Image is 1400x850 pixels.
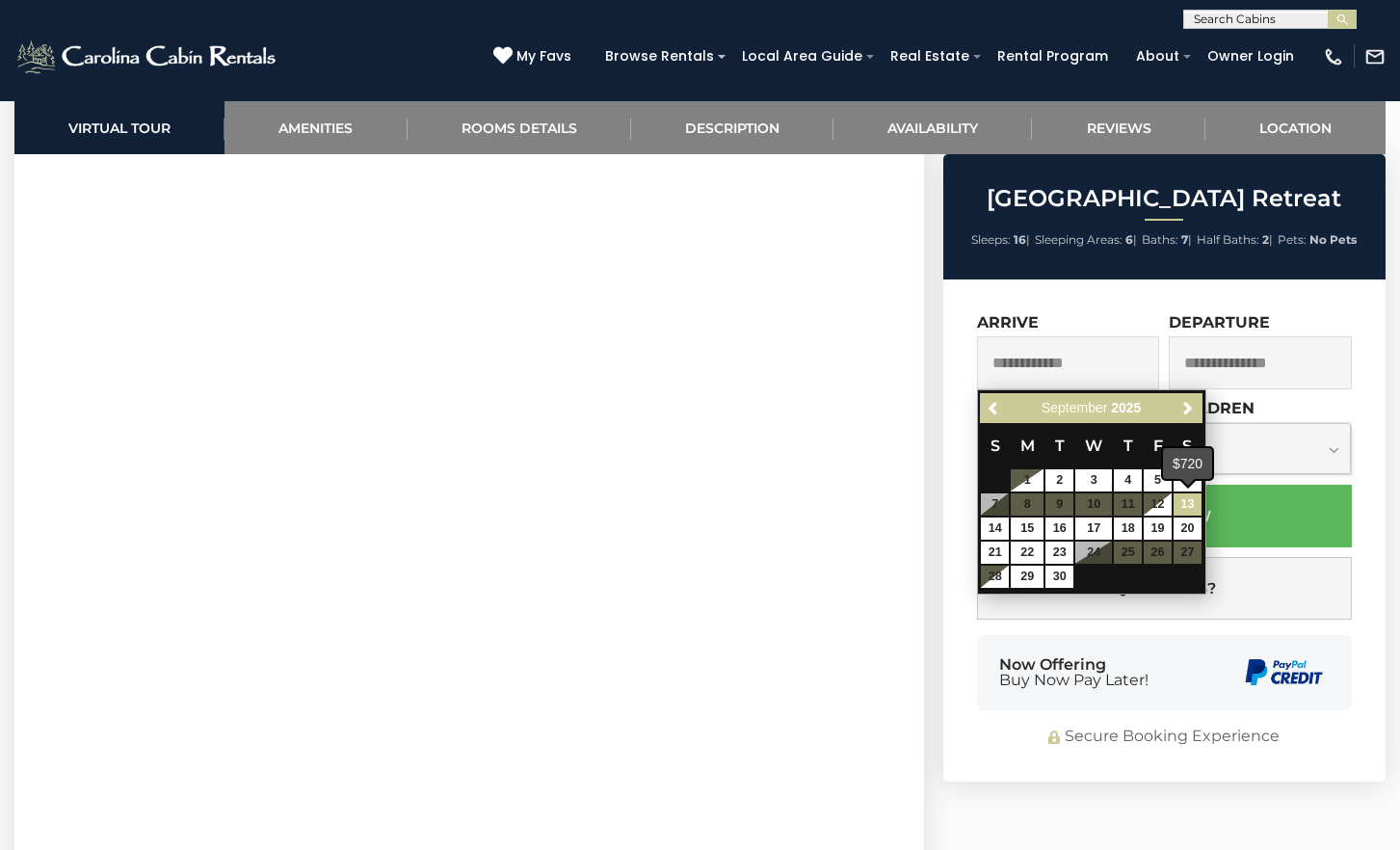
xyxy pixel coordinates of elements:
img: phone-regular-white.png [1323,46,1344,67]
div: $720 [1163,448,1212,479]
a: 23 [1045,542,1073,564]
strong: 16 [1014,232,1026,247]
li: | [1035,227,1137,252]
a: 2 [1045,469,1073,491]
a: 18 [1114,518,1142,540]
a: Reviews [1032,101,1204,154]
strong: 6 [1125,232,1133,247]
a: 20 [1174,518,1202,540]
a: 4 [1114,469,1142,491]
span: Half Baths: [1197,232,1259,247]
span: Monday [1020,437,1035,455]
label: Arrive [977,313,1039,332]
a: 14 [981,518,1009,540]
span: Pets: [1278,232,1307,247]
h2: [GEOGRAPHIC_DATA] Retreat [948,186,1381,211]
img: mail-regular-white.png [1364,46,1386,67]
a: 30 [1045,566,1073,588]
strong: 7 [1181,232,1188,247]
a: Owner Login [1198,41,1304,71]
span: Tuesday [1055,437,1065,455]
a: 29 [1011,566,1043,588]
li: | [1142,227,1192,252]
a: Availability [833,101,1032,154]
span: Next [1180,401,1196,416]
span: Wednesday [1085,437,1102,455]
a: 19 [1144,518,1172,540]
strong: 2 [1262,232,1269,247]
div: Now Offering [999,657,1149,688]
a: 22 [1011,542,1043,564]
a: Real Estate [881,41,979,71]
a: 21 [981,542,1009,564]
span: 2025 [1111,400,1141,415]
strong: No Pets [1309,232,1357,247]
a: Description [631,101,833,154]
span: September [1042,400,1107,415]
span: Sunday [991,437,1000,455]
a: About [1126,41,1189,71]
img: White-1-2.png [14,38,281,76]
span: Sleeps: [971,232,1011,247]
li: | [1197,227,1273,252]
li: | [971,227,1030,252]
a: Local Area Guide [732,41,872,71]
a: 16 [1045,518,1073,540]
a: Browse Rentals [595,41,724,71]
a: 5 [1144,469,1172,491]
a: Location [1205,101,1386,154]
div: Secure Booking Experience [977,726,1352,748]
a: 12 [1144,493,1172,516]
span: Baths: [1142,232,1178,247]
span: Sleeping Areas: [1035,232,1123,247]
a: Virtual Tour [14,101,225,154]
span: Buy Now Pay Later! [999,673,1149,688]
a: My Favs [493,46,576,67]
span: Thursday [1123,437,1133,455]
a: Next [1176,396,1201,420]
label: Children [1169,399,1255,417]
span: Friday [1153,437,1163,455]
a: Amenities [225,101,407,154]
a: Rental Program [988,41,1118,71]
a: 1 [1011,469,1043,491]
a: 15 [1011,518,1043,540]
a: 28 [981,566,1009,588]
a: 3 [1075,469,1112,491]
span: Previous [987,401,1002,416]
span: My Favs [516,46,571,66]
a: 17 [1075,518,1112,540]
label: Departure [1169,313,1270,332]
a: 13 [1174,493,1202,516]
a: Previous [982,396,1006,420]
a: Rooms Details [408,101,631,154]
